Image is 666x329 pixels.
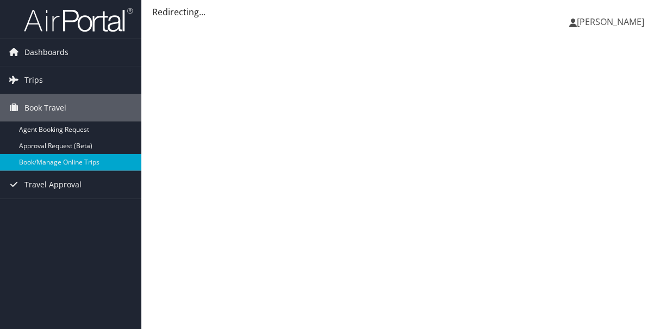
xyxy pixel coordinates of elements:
a: [PERSON_NAME] [569,5,655,38]
span: Travel Approval [24,171,82,198]
div: Redirecting... [152,5,655,19]
span: Book Travel [24,94,66,121]
img: airportal-logo.png [24,7,133,33]
span: [PERSON_NAME] [577,16,644,28]
span: Trips [24,66,43,94]
span: Dashboards [24,39,69,66]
